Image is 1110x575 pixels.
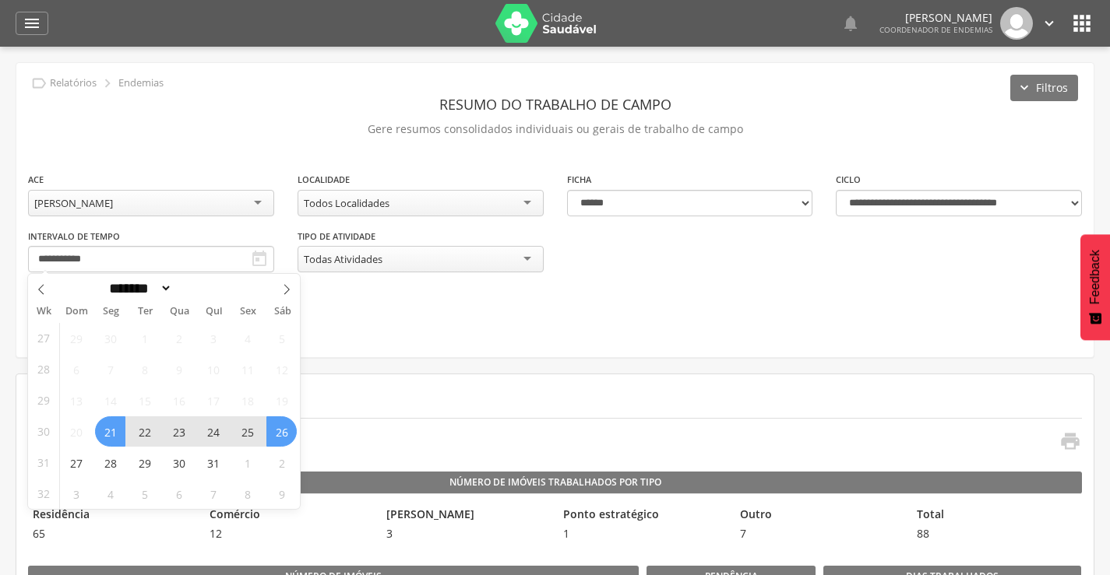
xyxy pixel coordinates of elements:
[37,479,50,509] span: 32
[129,416,160,447] span: Julho 22, 2025
[164,323,194,353] span: Julho 2, 2025
[1088,250,1102,304] span: Feedback
[266,307,300,317] span: Sáb
[232,323,263,353] span: Julho 4, 2025
[129,385,160,415] span: Julho 15, 2025
[30,75,48,92] i: 
[205,507,374,524] legend: Comércio
[164,447,194,478] span: Julho 30, 2025
[61,479,91,509] span: Agosto 3, 2025
[28,472,1082,493] legend: Número de Imóveis Trabalhados por Tipo
[129,447,160,478] span: Julho 29, 2025
[61,447,91,478] span: Julho 27, 2025
[95,385,125,415] span: Julho 14, 2025
[382,526,551,542] span: 3
[164,479,194,509] span: Agosto 6, 2025
[841,14,860,33] i: 
[61,323,91,353] span: Junho 29, 2025
[164,416,194,447] span: Julho 23, 2025
[95,416,125,447] span: Julho 21, 2025
[841,7,860,40] a: 
[266,354,297,384] span: Julho 12, 2025
[232,416,263,447] span: Julho 25, 2025
[559,507,728,524] legend: Ponto estratégico
[304,252,382,266] div: Todas Atividades
[172,280,224,296] input: Year
[836,174,861,186] label: Ciclo
[37,447,50,478] span: 31
[266,416,297,447] span: Julho 26, 2025
[164,354,194,384] span: Julho 9, 2025
[879,12,992,23] p: [PERSON_NAME]
[129,479,160,509] span: Agosto 5, 2025
[912,507,1081,524] legend: Total
[61,416,91,447] span: Julho 20, 2025
[266,479,297,509] span: Agosto 9, 2025
[61,354,91,384] span: Julho 6, 2025
[266,323,297,353] span: Julho 5, 2025
[559,526,728,542] span: 1
[198,447,228,478] span: Julho 31, 2025
[879,24,992,35] span: Coordenador de Endemias
[735,507,904,524] legend: Outro
[232,385,263,415] span: Julho 18, 2025
[198,323,228,353] span: Julho 3, 2025
[61,385,91,415] span: Julho 13, 2025
[735,526,904,542] span: 7
[28,90,1082,118] header: Resumo do Trabalho de Campo
[231,307,266,317] span: Sex
[1041,7,1058,40] a: 
[250,250,269,268] i: 
[232,354,263,384] span: Julho 11, 2025
[50,77,97,89] p: Relatórios
[198,416,228,447] span: Julho 24, 2025
[129,354,160,384] span: Julho 8, 2025
[16,12,48,35] a: 
[198,479,228,509] span: Agosto 7, 2025
[304,196,389,210] div: Todos Localidades
[28,507,197,524] legend: Residência
[95,323,125,353] span: Junho 30, 2025
[266,447,297,478] span: Agosto 2, 2025
[28,526,197,542] span: 65
[23,14,41,33] i: 
[197,307,231,317] span: Qui
[912,526,1081,542] span: 88
[162,307,196,317] span: Qua
[34,196,113,210] div: [PERSON_NAME]
[128,307,162,317] span: Ter
[298,230,375,243] label: Tipo de Atividade
[129,323,160,353] span: Julho 1, 2025
[37,416,50,447] span: 30
[93,307,128,317] span: Seg
[232,447,263,478] span: Agosto 1, 2025
[28,230,120,243] label: Intervalo de Tempo
[37,354,50,384] span: 28
[298,174,350,186] label: Localidade
[28,174,44,186] label: ACE
[118,77,164,89] p: Endemias
[1010,75,1078,101] button: Filtros
[1041,15,1058,32] i: 
[59,307,93,317] span: Dom
[1059,430,1081,452] i: 
[382,507,551,524] legend: [PERSON_NAME]
[1069,11,1094,36] i: 
[104,280,173,296] select: Month
[198,385,228,415] span: Julho 17, 2025
[567,174,591,186] label: Ficha
[164,385,194,415] span: Julho 16, 2025
[37,323,50,353] span: 27
[28,118,1082,140] p: Gere resumos consolidados individuais ou gerais de trabalho de campo
[1080,234,1110,340] button: Feedback - Mostrar pesquisa
[28,300,59,322] span: Wk
[266,385,297,415] span: Julho 19, 2025
[1050,430,1081,456] a: 
[198,354,228,384] span: Julho 10, 2025
[37,385,50,415] span: 29
[95,354,125,384] span: Julho 7, 2025
[95,479,125,509] span: Agosto 4, 2025
[95,447,125,478] span: Julho 28, 2025
[232,479,263,509] span: Agosto 8, 2025
[99,75,116,92] i: 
